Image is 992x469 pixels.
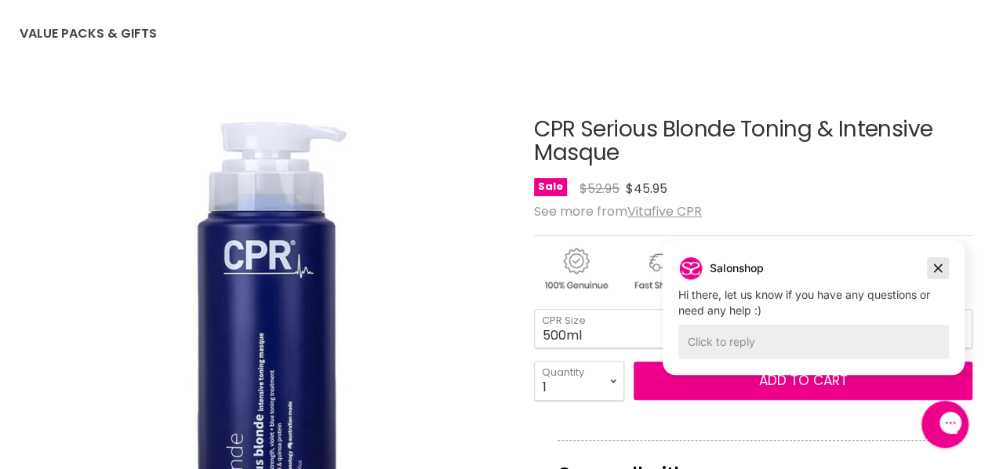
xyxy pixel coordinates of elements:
[914,395,976,453] iframe: Gorgias live chat messenger
[534,202,702,220] span: See more from
[8,17,169,50] a: Value Packs & Gifts
[626,180,667,198] span: $45.95
[534,118,972,166] h1: CPR Serious Blonde Toning & Intensive Masque
[627,202,702,220] a: Vitafive CPR
[534,178,567,196] span: Sale
[580,180,620,198] span: $52.95
[534,361,624,400] select: Quantity
[620,245,703,293] img: shipping.gif
[651,238,976,398] iframe: Gorgias live chat campaigns
[534,245,617,293] img: genuine.gif
[634,362,972,401] button: Add to cart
